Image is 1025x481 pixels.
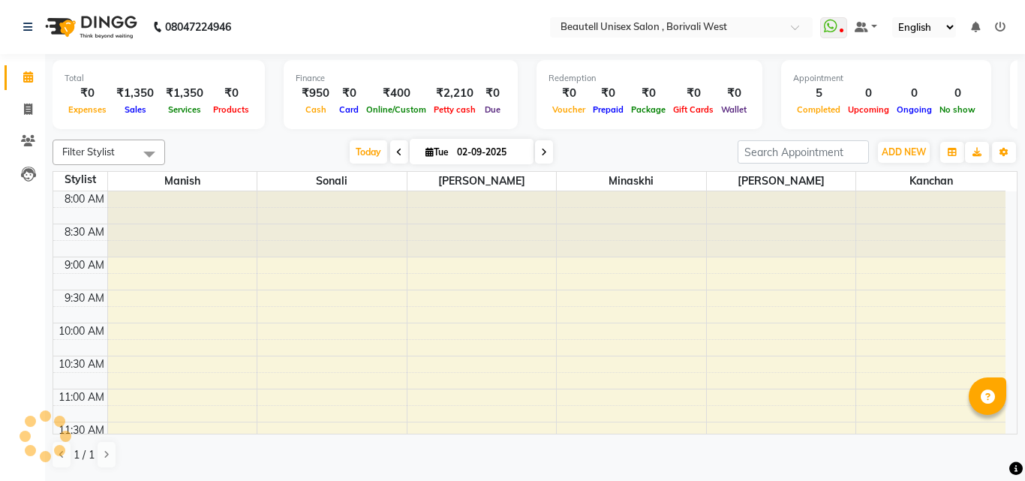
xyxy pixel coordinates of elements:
[108,172,257,191] span: Manish
[56,389,107,405] div: 11:00 AM
[362,85,430,102] div: ₹400
[738,140,869,164] input: Search Appointment
[74,447,95,463] span: 1 / 1
[627,85,669,102] div: ₹0
[56,323,107,339] div: 10:00 AM
[882,146,926,158] span: ADD NEW
[65,104,110,115] span: Expenses
[110,85,160,102] div: ₹1,350
[627,104,669,115] span: Package
[62,224,107,240] div: 8:30 AM
[549,85,589,102] div: ₹0
[549,72,750,85] div: Redemption
[56,356,107,372] div: 10:30 AM
[793,85,844,102] div: 5
[407,172,557,191] span: [PERSON_NAME]
[56,422,107,438] div: 11:30 AM
[335,104,362,115] span: Card
[844,104,893,115] span: Upcoming
[793,104,844,115] span: Completed
[856,172,1005,191] span: Kanchan
[707,172,856,191] span: [PERSON_NAME]
[717,104,750,115] span: Wallet
[430,104,479,115] span: Petty cash
[164,104,205,115] span: Services
[589,85,627,102] div: ₹0
[335,85,362,102] div: ₹0
[62,290,107,306] div: 9:30 AM
[65,85,110,102] div: ₹0
[62,257,107,273] div: 9:00 AM
[53,172,107,188] div: Stylist
[38,6,141,48] img: logo
[936,104,979,115] span: No show
[793,72,979,85] div: Appointment
[549,104,589,115] span: Voucher
[62,191,107,207] div: 8:00 AM
[479,85,506,102] div: ₹0
[257,172,407,191] span: Sonali
[557,172,706,191] span: Minaskhi
[296,85,335,102] div: ₹950
[669,104,717,115] span: Gift Cards
[165,6,231,48] b: 08047224946
[430,85,479,102] div: ₹2,210
[209,85,253,102] div: ₹0
[350,140,387,164] span: Today
[452,141,528,164] input: 2025-09-02
[878,142,930,163] button: ADD NEW
[936,85,979,102] div: 0
[717,85,750,102] div: ₹0
[893,104,936,115] span: Ongoing
[302,104,330,115] span: Cash
[160,85,209,102] div: ₹1,350
[844,85,893,102] div: 0
[589,104,627,115] span: Prepaid
[422,146,452,158] span: Tue
[209,104,253,115] span: Products
[65,72,253,85] div: Total
[669,85,717,102] div: ₹0
[893,85,936,102] div: 0
[62,146,115,158] span: Filter Stylist
[296,72,506,85] div: Finance
[481,104,504,115] span: Due
[121,104,150,115] span: Sales
[362,104,430,115] span: Online/Custom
